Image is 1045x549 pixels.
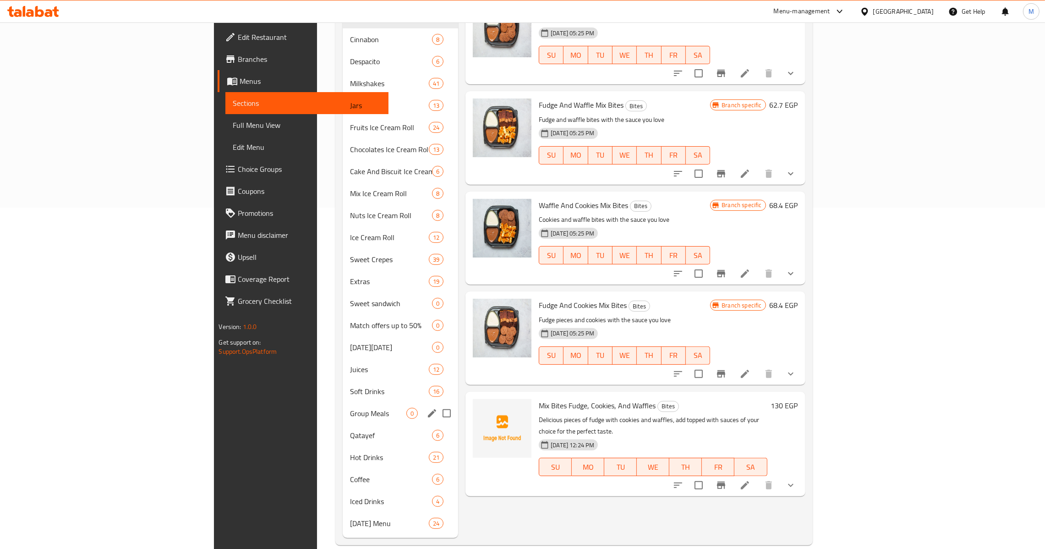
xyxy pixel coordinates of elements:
[637,458,669,476] button: WE
[637,146,661,165] button: TH
[429,100,443,111] div: items
[432,188,443,199] div: items
[689,349,706,362] span: SA
[640,461,666,474] span: WE
[770,299,798,312] h6: 68.4 EGP
[219,346,277,357] a: Support.OpsPlatform
[350,56,432,67] span: Despacito
[689,64,708,83] span: Select to update
[238,186,381,197] span: Coupons
[350,452,429,463] span: Hot Drinks
[665,349,682,362] span: FR
[665,249,682,262] span: FR
[343,50,458,72] div: Despacito6
[539,314,710,326] p: Fudge pieces and cookies with the sauce you love
[785,268,796,279] svg: Show Choices
[343,380,458,402] div: Soft Drinks16
[547,129,598,137] span: [DATE] 05:25 PM
[432,299,443,308] span: 0
[588,346,613,365] button: TU
[350,100,429,111] div: Jars
[758,474,780,496] button: delete
[613,146,637,165] button: WE
[429,79,443,88] span: 41
[637,246,661,264] button: TH
[592,49,609,62] span: TU
[473,299,531,357] img: Fudge And Cookies Mix Bites
[770,99,798,111] h6: 62.7 EGP
[630,201,651,212] div: Bites
[662,346,686,365] button: FR
[350,122,429,133] div: Fruits Ice Cream Roll
[429,387,443,396] span: 16
[218,290,388,312] a: Grocery Checklist
[432,343,443,352] span: 0
[225,114,388,136] a: Full Menu View
[219,336,261,348] span: Get support on:
[350,254,429,265] span: Sweet Crepes
[432,475,443,484] span: 6
[637,46,661,64] button: TH
[350,34,432,45] span: Cinnabon
[350,342,432,353] div: Black Friday
[718,101,765,110] span: Branch specific
[640,49,657,62] span: TH
[588,46,613,64] button: TU
[640,148,657,162] span: TH
[432,34,443,45] div: items
[350,430,432,441] div: Qatayef
[543,148,560,162] span: SU
[432,496,443,507] div: items
[432,189,443,198] span: 8
[350,320,432,331] span: Match offers up to 50%
[702,458,734,476] button: FR
[710,363,732,385] button: Branch-specific-item
[543,461,568,474] span: SU
[689,164,708,183] span: Select to update
[350,386,429,397] span: Soft Drinks
[343,402,458,424] div: Group Meals0edit
[637,346,661,365] button: TH
[225,136,388,158] a: Edit Menu
[350,276,429,287] span: Extras
[343,336,458,358] div: [DATE][DATE]0
[218,158,388,180] a: Choice Groups
[689,249,706,262] span: SA
[658,401,678,412] span: Bites
[780,474,802,496] button: show more
[718,201,765,209] span: Branch specific
[588,146,613,165] button: TU
[218,48,388,70] a: Branches
[539,198,628,212] span: Waffle And Cookies Mix Bites
[669,458,702,476] button: TH
[429,122,443,133] div: items
[343,72,458,94] div: Milkshakes41
[407,409,417,418] span: 0
[662,46,686,64] button: FR
[785,68,796,79] svg: Show Choices
[233,120,381,131] span: Full Menu View
[218,26,388,48] a: Edit Restaurant
[758,163,780,185] button: delete
[432,431,443,440] span: 6
[539,458,572,476] button: SU
[343,226,458,248] div: Ice Cream Roll12
[429,518,443,529] div: items
[350,232,429,243] div: Ice Cream Roll
[665,49,682,62] span: FR
[667,163,689,185] button: sort-choices
[539,346,564,365] button: SU
[739,268,750,279] a: Edit menu item
[343,446,458,468] div: Hot Drinks21
[718,301,765,310] span: Branch specific
[343,116,458,138] div: Fruits Ice Cream Roll24
[429,452,443,463] div: items
[343,512,458,534] div: [DATE] Menu24
[567,349,584,362] span: MO
[539,146,564,165] button: SU
[432,56,443,67] div: items
[640,349,657,362] span: TH
[547,229,598,238] span: [DATE] 05:25 PM
[218,268,388,290] a: Coverage Report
